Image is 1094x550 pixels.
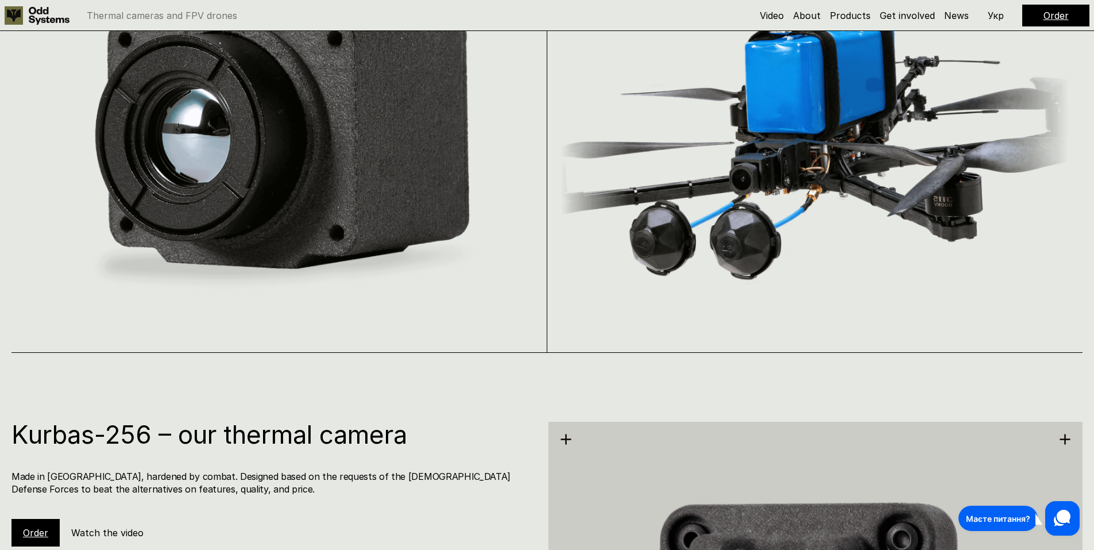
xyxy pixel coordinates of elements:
[11,470,535,496] h4: Made in [GEOGRAPHIC_DATA], hardened by combat. Designed based on the requests of the [DEMOGRAPHIC...
[944,10,969,21] a: News
[1043,10,1069,21] a: Order
[880,10,935,21] a: Get involved
[23,527,48,539] a: Order
[87,11,237,20] p: Thermal cameras and FPV drones
[956,498,1083,539] iframe: HelpCrunch
[71,526,144,539] h5: Watch the video
[760,10,784,21] a: Video
[793,10,821,21] a: About
[11,422,535,447] h1: Kurbas-256 – our thermal camera
[988,11,1004,20] p: Укр
[830,10,871,21] a: Products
